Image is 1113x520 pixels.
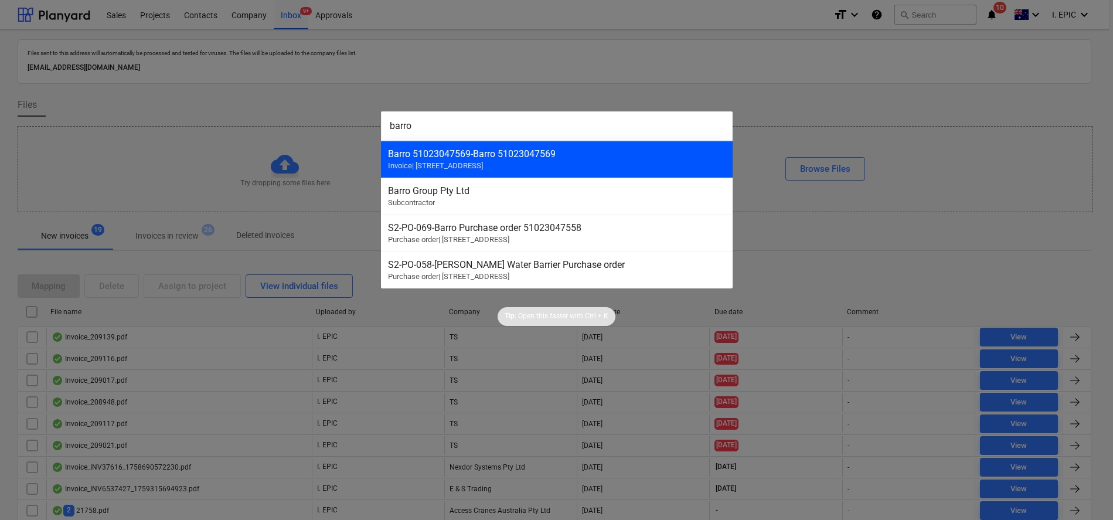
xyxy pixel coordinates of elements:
[388,272,509,281] span: Purchase order | [STREET_ADDRESS]
[518,311,583,321] p: Open this faster with
[381,215,733,251] div: S2-PO-069-Barro Purchase order 51023047558Purchase order| [STREET_ADDRESS]
[1054,464,1113,520] iframe: Chat Widget
[381,178,733,215] div: Barro Group Pty LtdSubcontractor
[388,259,726,270] div: S2-PO-058 - [PERSON_NAME] Water Barrier Purchase order
[388,198,435,207] span: Subcontractor
[388,235,509,244] span: Purchase order | [STREET_ADDRESS]
[388,185,726,196] div: Barro Group Pty Ltd
[585,311,608,321] p: Ctrl + K
[381,111,733,141] input: Search for projects, articles, contracts, Claims, subcontractors...
[381,141,733,178] div: Barro 51023047569-Barro 51023047569Invoice| [STREET_ADDRESS]
[505,311,516,321] p: Tip:
[381,251,733,288] div: S2-PO-058-[PERSON_NAME] Water Barrier Purchase orderPurchase order| [STREET_ADDRESS]
[388,222,726,233] div: S2-PO-069 - Barro Purchase order 51023047558
[388,161,483,170] span: Invoice | [STREET_ADDRESS]
[388,148,726,159] div: Barro 51023047569 - Barro 51023047569
[498,307,615,326] div: Tip:Open this faster withCtrl + K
